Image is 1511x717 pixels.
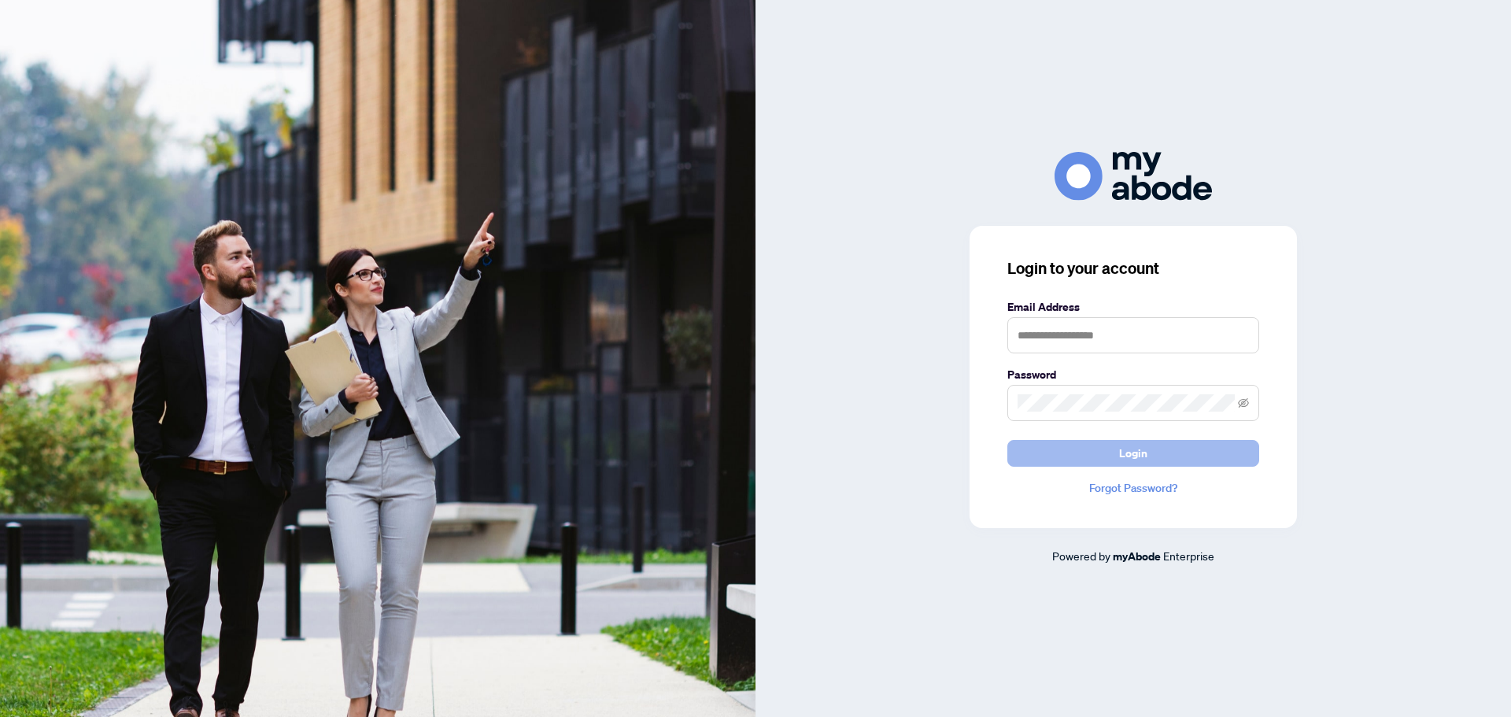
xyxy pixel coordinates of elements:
[1238,397,1249,408] span: eye-invisible
[1007,366,1259,383] label: Password
[1119,441,1147,466] span: Login
[1007,257,1259,279] h3: Login to your account
[1052,549,1110,563] span: Powered by
[1007,440,1259,467] button: Login
[1055,152,1212,200] img: ma-logo
[1113,548,1161,565] a: myAbode
[1007,298,1259,316] label: Email Address
[1007,479,1259,497] a: Forgot Password?
[1163,549,1214,563] span: Enterprise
